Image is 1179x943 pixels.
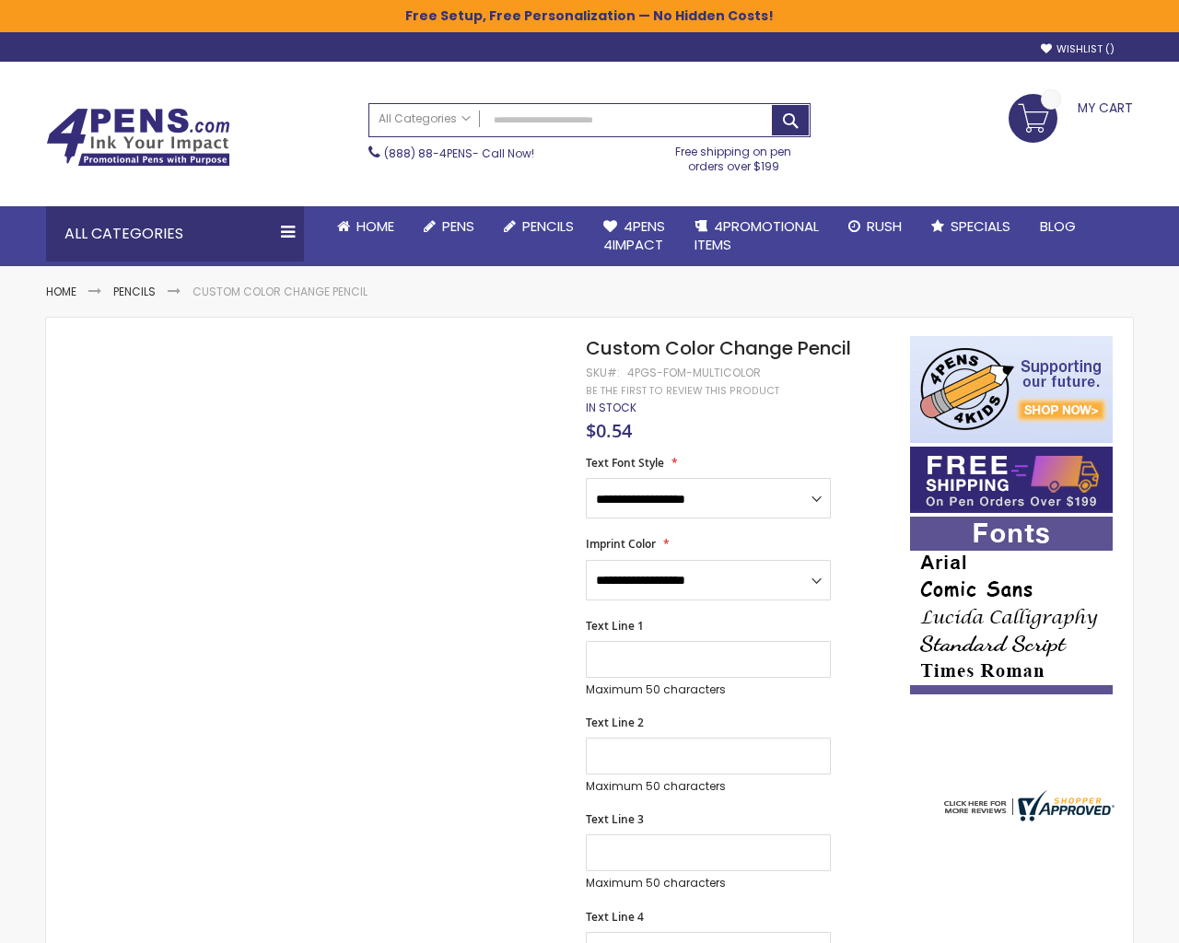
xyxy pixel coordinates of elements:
[1040,216,1076,236] span: Blog
[384,146,534,161] span: - Call Now!
[951,216,1010,236] span: Specials
[910,517,1113,694] img: font-personalization-examples
[586,909,644,925] span: Text Line 4
[586,682,831,697] p: Maximum 50 characters
[409,206,489,247] a: Pens
[586,384,779,398] a: Be the first to review this product
[586,536,656,552] span: Imprint Color
[356,216,394,236] span: Home
[940,790,1115,821] img: 4pens.com widget logo
[586,455,664,471] span: Text Font Style
[589,206,680,266] a: 4Pens4impact
[586,401,636,415] div: Availability
[46,206,304,262] div: All Categories
[586,335,851,361] span: Custom Color Change Pencil
[657,137,811,174] div: Free shipping on pen orders over $199
[695,216,819,254] span: 4PROMOTIONAL ITEMS
[680,206,834,266] a: 4PROMOTIONALITEMS
[627,366,761,380] div: 4PGS-FOM-MULTICOLOR
[442,216,474,236] span: Pens
[586,876,831,891] p: Maximum 50 characters
[940,809,1115,825] a: 4pens.com certificate URL
[834,206,916,247] a: Rush
[322,206,409,247] a: Home
[867,216,902,236] span: Rush
[46,108,230,167] img: 4Pens Custom Pens and Promotional Products
[369,104,480,134] a: All Categories
[910,336,1113,443] img: 4pens 4 kids
[586,811,644,827] span: Text Line 3
[910,447,1113,513] img: Free shipping on orders over $199
[379,111,471,126] span: All Categories
[916,206,1025,247] a: Specials
[522,216,574,236] span: Pencils
[1025,206,1091,247] a: Blog
[489,206,589,247] a: Pencils
[384,146,473,161] a: (888) 88-4PENS
[586,418,632,443] span: $0.54
[586,779,831,794] p: Maximum 50 characters
[193,285,368,299] li: Custom Color Change Pencil
[1041,42,1115,56] a: Wishlist
[113,284,156,299] a: Pencils
[46,284,76,299] a: Home
[586,715,644,730] span: Text Line 2
[586,618,644,634] span: Text Line 1
[586,365,620,380] strong: SKU
[603,216,665,254] span: 4Pens 4impact
[586,400,636,415] span: In stock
